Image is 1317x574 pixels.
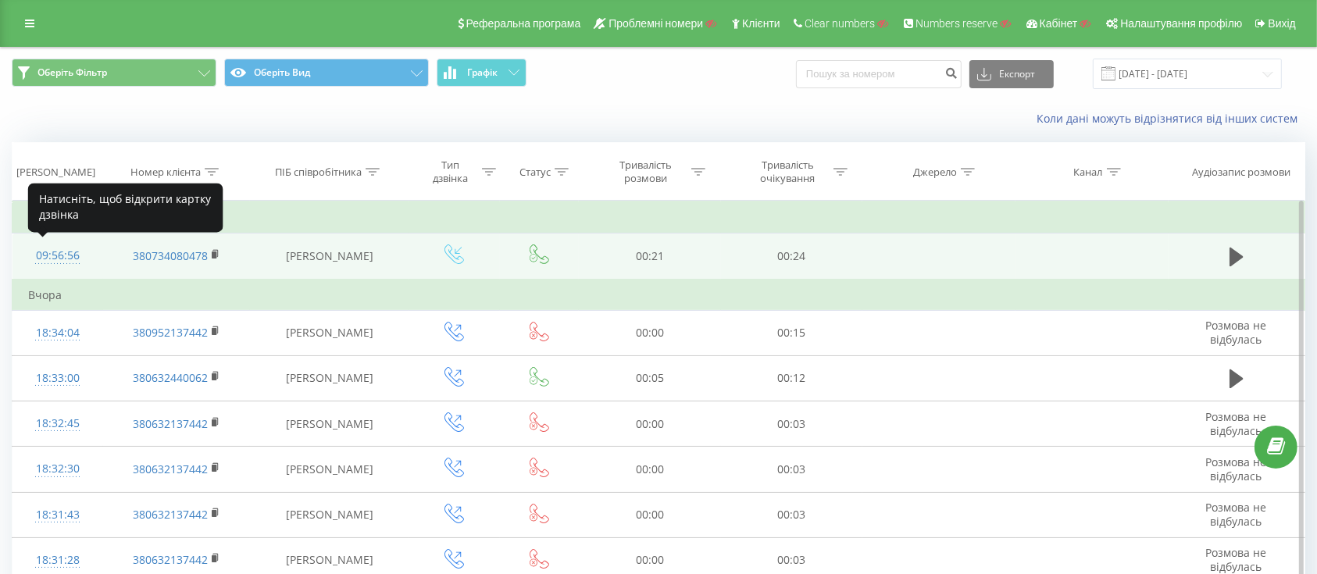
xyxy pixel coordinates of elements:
[805,17,875,30] span: Clear numbers
[275,166,362,179] div: ПІБ співробітника
[1269,17,1296,30] span: Вихід
[1074,166,1103,179] div: Канал
[437,59,526,87] button: Графік
[28,454,87,484] div: 18:32:30
[579,492,720,537] td: 00:00
[1120,17,1242,30] span: Налаштування профілю
[130,166,201,179] div: Номер клієнта
[250,310,409,355] td: [PERSON_NAME]
[12,59,216,87] button: Оберіть Фільтр
[796,60,962,88] input: Пошук за номером
[721,401,862,447] td: 00:03
[1206,455,1267,483] span: Розмова не відбулась
[133,325,208,340] a: 380952137442
[133,370,208,385] a: 380632440062
[28,241,87,271] div: 09:56:56
[37,66,107,79] span: Оберіть Фільтр
[609,17,703,30] span: Проблемні номери
[721,355,862,401] td: 00:12
[742,17,780,30] span: Клієнти
[28,363,87,394] div: 18:33:00
[721,447,862,492] td: 00:03
[12,202,1305,234] td: Сьогодні
[1037,111,1305,126] a: Коли дані можуть відрізнятися вiд інших систем
[28,318,87,348] div: 18:34:04
[423,159,477,185] div: Тип дзвінка
[133,462,208,476] a: 380632137442
[1206,409,1267,438] span: Розмова не відбулась
[467,67,498,78] span: Графік
[579,355,720,401] td: 00:05
[1206,318,1267,347] span: Розмова не відбулась
[579,401,720,447] td: 00:00
[1206,545,1267,574] span: Розмова не відбулась
[721,310,862,355] td: 00:15
[250,401,409,447] td: [PERSON_NAME]
[28,500,87,530] div: 18:31:43
[579,447,720,492] td: 00:00
[250,447,409,492] td: [PERSON_NAME]
[28,183,223,232] div: Натисніть, щоб відкрити картку дзвінка
[519,166,551,179] div: Статус
[250,492,409,537] td: [PERSON_NAME]
[224,59,429,87] button: Оберіть Вид
[133,552,208,567] a: 380632137442
[913,166,957,179] div: Джерело
[721,234,862,280] td: 00:24
[1040,17,1078,30] span: Кабінет
[969,60,1054,88] button: Експорт
[579,234,720,280] td: 00:21
[579,310,720,355] td: 00:00
[721,492,862,537] td: 00:03
[28,408,87,439] div: 18:32:45
[915,17,998,30] span: Numbers reserve
[133,416,208,431] a: 380632137442
[1206,500,1267,529] span: Розмова не відбулась
[250,355,409,401] td: [PERSON_NAME]
[1192,166,1290,179] div: Аудіозапис розмови
[16,166,95,179] div: [PERSON_NAME]
[133,248,208,263] a: 380734080478
[12,280,1305,311] td: Вчора
[133,507,208,522] a: 380632137442
[250,234,409,280] td: [PERSON_NAME]
[746,159,830,185] div: Тривалість очікування
[604,159,687,185] div: Тривалість розмови
[466,17,581,30] span: Реферальна програма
